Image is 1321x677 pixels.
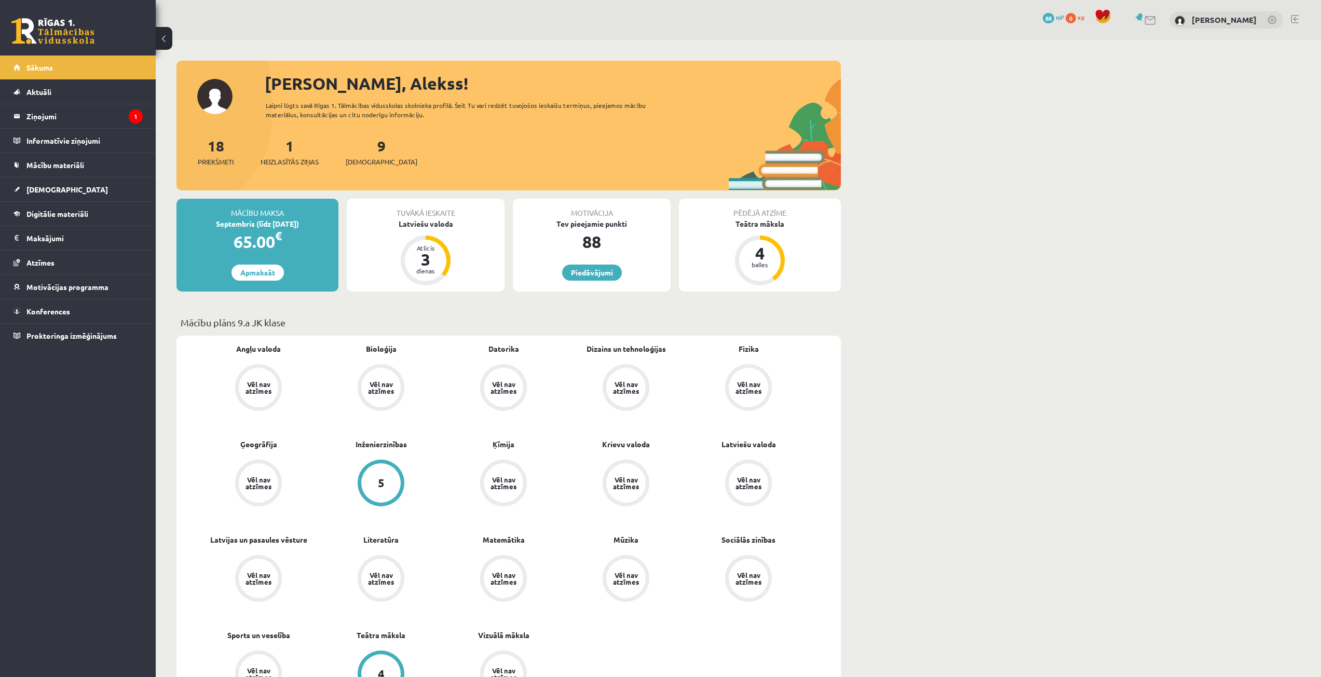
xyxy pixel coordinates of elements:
[363,534,399,545] a: Literatūra
[721,439,776,450] a: Latviešu valoda
[236,343,281,354] a: Angļu valoda
[244,476,273,490] div: Vēl nav atzīmes
[13,80,143,104] a: Aktuāli
[13,299,143,323] a: Konferences
[26,63,53,72] span: Sākums
[1066,13,1090,21] a: 0 xp
[26,226,143,250] legend: Maksājumi
[687,364,810,413] a: Vēl nav atzīmes
[347,218,505,229] div: Latviešu valoda
[13,275,143,299] a: Motivācijas programma
[1056,13,1064,21] span: mP
[356,439,407,450] a: Inženierzinības
[261,136,319,167] a: 1Neizlasītās ziņas
[210,534,307,545] a: Latvijas un pasaules vēsture
[13,226,143,250] a: Maksājumi
[565,364,687,413] a: Vēl nav atzīmes
[611,476,641,490] div: Vēl nav atzīmes
[744,261,775,268] div: balles
[13,153,143,177] a: Mācību materiāli
[197,555,320,604] a: Vēl nav atzīmes
[687,555,810,604] a: Vēl nav atzīmes
[734,381,763,394] div: Vēl nav atzīmes
[26,87,51,96] span: Aktuāli
[410,268,441,274] div: dienas
[489,572,518,585] div: Vēl nav atzīmes
[198,157,234,167] span: Priekšmeti
[26,282,108,292] span: Motivācijas programma
[366,381,396,394] div: Vēl nav atzīmes
[129,109,143,123] i: 1
[1043,13,1064,21] a: 88 mP
[602,439,650,450] a: Krievu valoda
[13,56,143,79] a: Sākums
[346,136,417,167] a: 9[DEMOGRAPHIC_DATA]
[197,460,320,508] a: Vēl nav atzīmes
[489,381,518,394] div: Vēl nav atzīmes
[488,343,519,354] a: Datorika
[410,245,441,251] div: Atlicis
[176,229,338,254] div: 65.00
[227,630,290,641] a: Sports un veselība
[513,229,671,254] div: 88
[562,265,622,281] a: Piedāvājumi
[176,199,338,218] div: Mācību maksa
[1066,13,1076,23] span: 0
[378,477,385,489] div: 5
[244,572,273,585] div: Vēl nav atzīmes
[357,630,405,641] a: Teātra māksla
[13,129,143,153] a: Informatīvie ziņojumi
[181,315,837,329] p: Mācību plāns 9.a JK klase
[493,439,514,450] a: Ķīmija
[198,136,234,167] a: 18Priekšmeti
[1043,13,1054,23] span: 88
[231,265,284,281] a: Apmaksāt
[13,104,143,128] a: Ziņojumi1
[320,364,442,413] a: Vēl nav atzīmes
[265,71,841,96] div: [PERSON_NAME], Alekss!
[734,572,763,585] div: Vēl nav atzīmes
[366,343,397,354] a: Bioloģija
[275,228,282,243] span: €
[176,218,338,229] div: Septembris (līdz [DATE])
[13,251,143,274] a: Atzīmes
[513,199,671,218] div: Motivācija
[614,534,638,545] a: Mūzika
[347,199,505,218] div: Tuvākā ieskaite
[320,555,442,604] a: Vēl nav atzīmes
[721,534,775,545] a: Sociālās zinības
[320,460,442,508] a: 5
[26,307,70,316] span: Konferences
[513,218,671,229] div: Tev pieejamie punkti
[244,381,273,394] div: Vēl nav atzīmes
[442,555,565,604] a: Vēl nav atzīmes
[13,177,143,201] a: [DEMOGRAPHIC_DATA]
[478,630,529,641] a: Vizuālā māksla
[410,251,441,268] div: 3
[679,218,841,229] div: Teātra māksla
[442,460,565,508] a: Vēl nav atzīmes
[266,101,664,119] div: Laipni lūgts savā Rīgas 1. Tālmācības vidusskolas skolnieka profilā. Šeit Tu vari redzēt tuvojošo...
[679,199,841,218] div: Pēdējā atzīme
[13,324,143,348] a: Proktoringa izmēģinājums
[483,534,525,545] a: Matemātika
[26,160,84,170] span: Mācību materiāli
[442,364,565,413] a: Vēl nav atzīmes
[26,129,143,153] legend: Informatīvie ziņojumi
[744,245,775,261] div: 4
[739,343,759,354] a: Fizika
[734,476,763,490] div: Vēl nav atzīmes
[679,218,841,287] a: Teātra māksla 4 balles
[26,185,108,194] span: [DEMOGRAPHIC_DATA]
[611,572,641,585] div: Vēl nav atzīmes
[11,18,94,44] a: Rīgas 1. Tālmācības vidusskola
[26,258,55,267] span: Atzīmes
[565,555,687,604] a: Vēl nav atzīmes
[26,331,117,340] span: Proktoringa izmēģinājums
[26,209,88,218] span: Digitālie materiāli
[197,364,320,413] a: Vēl nav atzīmes
[611,381,641,394] div: Vēl nav atzīmes
[489,476,518,490] div: Vēl nav atzīmes
[26,104,143,128] legend: Ziņojumi
[1175,16,1185,26] img: Alekss Kozlovskis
